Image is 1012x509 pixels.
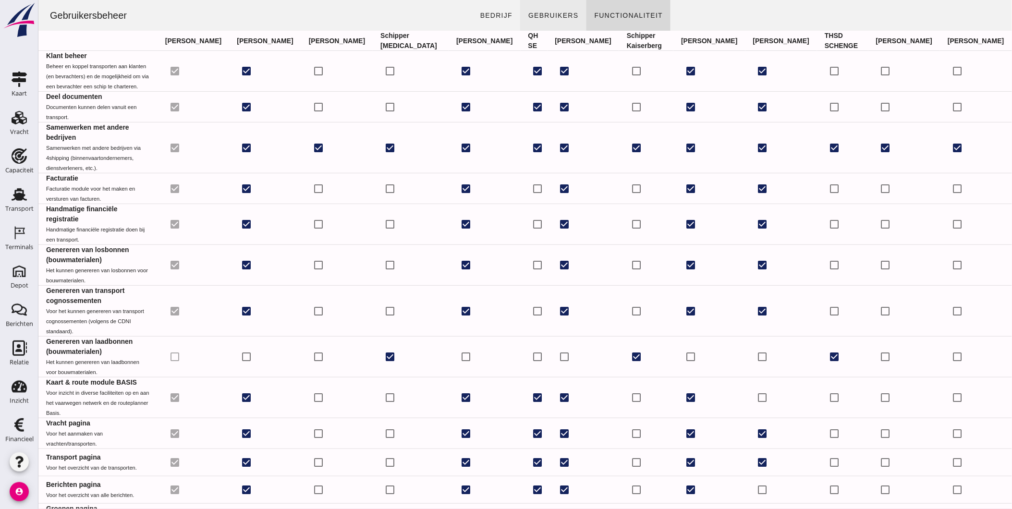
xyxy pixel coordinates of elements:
[8,390,111,416] small: Voor inzicht in diverse faciliteiten op en aan het vaarwegen netwerk en de routeplanner Basis.
[5,436,34,442] div: Financieel
[8,246,91,264] strong: Genereren van losbonnen (bouwmaterialen)
[8,205,79,223] strong: Handmatige financiële registratie
[342,32,399,49] strong: Schipper [MEDICAL_DATA]
[643,37,699,45] strong: [PERSON_NAME]
[8,145,102,171] small: Samenwerken met andere bedrijven via 4shipping (binnenvaartondernemers, dienstverleners, etc.).
[8,338,95,355] strong: Genereren van laadbonnen (bouwmaterialen)
[5,167,34,173] div: Capaciteit
[838,37,894,45] strong: [PERSON_NAME]
[198,37,255,45] strong: [PERSON_NAME]
[10,129,29,135] div: Vracht
[8,287,86,304] strong: Genereren van transport cognossementen
[5,206,34,212] div: Transport
[8,123,91,141] strong: Samenwerken met andere bedrijven
[8,481,62,488] strong: Berichten pagina
[8,267,110,283] small: Het kunnen genereren van losbonnen voor bouwmaterialen.
[10,398,29,404] div: Inzicht
[8,93,64,100] strong: Deel documenten
[10,359,29,365] div: Relatie
[8,63,110,89] small: Beheer en koppel transporten aan klanten (en bevrachters) en de mogelijkheid om via een bevrachte...
[270,37,327,45] strong: [PERSON_NAME]
[8,174,40,182] strong: Facturatie
[11,282,28,289] div: Depot
[418,37,474,45] strong: [PERSON_NAME]
[8,308,106,334] small: Voor het kunnen genereren van transport cognossementen (volgens de CDNI standaard).
[8,359,101,375] small: Het kunnen genereren van laadbonnen voor bouwmaterialen.
[8,431,64,447] small: Voor het aanmaken van vrachten/transporten.
[2,2,37,38] img: logo-small.a267ee39.svg
[8,453,62,461] strong: Transport pagina
[556,12,625,19] span: Functionaliteit
[490,32,500,49] strong: QH SE
[8,492,96,498] small: Voor het overzicht van alle berichten.
[8,104,98,120] small: Documenten kunnen delen vanuit een transport.
[8,186,97,202] small: Facturatie module voor het maken en versturen van facturen.
[8,378,98,386] strong: Kaart & route module BASIS
[715,37,771,45] strong: [PERSON_NAME]
[489,12,540,19] span: Gebruikers
[6,321,33,327] div: Berichten
[517,37,573,45] strong: [PERSON_NAME]
[5,244,33,250] div: Terminals
[127,37,183,45] strong: [PERSON_NAME]
[909,37,965,45] strong: [PERSON_NAME]
[12,90,27,97] div: Kaart
[8,465,98,471] small: Voor het overzicht van de transporten.
[4,9,96,22] div: Gebruikersbeheer
[441,12,474,19] span: bedrijf
[786,32,819,49] strong: THSD SCHENGE
[588,32,623,49] strong: Schipper Kaiserberg
[8,52,49,60] strong: Klant beheer
[8,419,52,427] strong: Vracht pagina
[8,227,106,242] small: Handmatige financiële registratie doen bij een transport.
[10,482,29,501] i: account_circle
